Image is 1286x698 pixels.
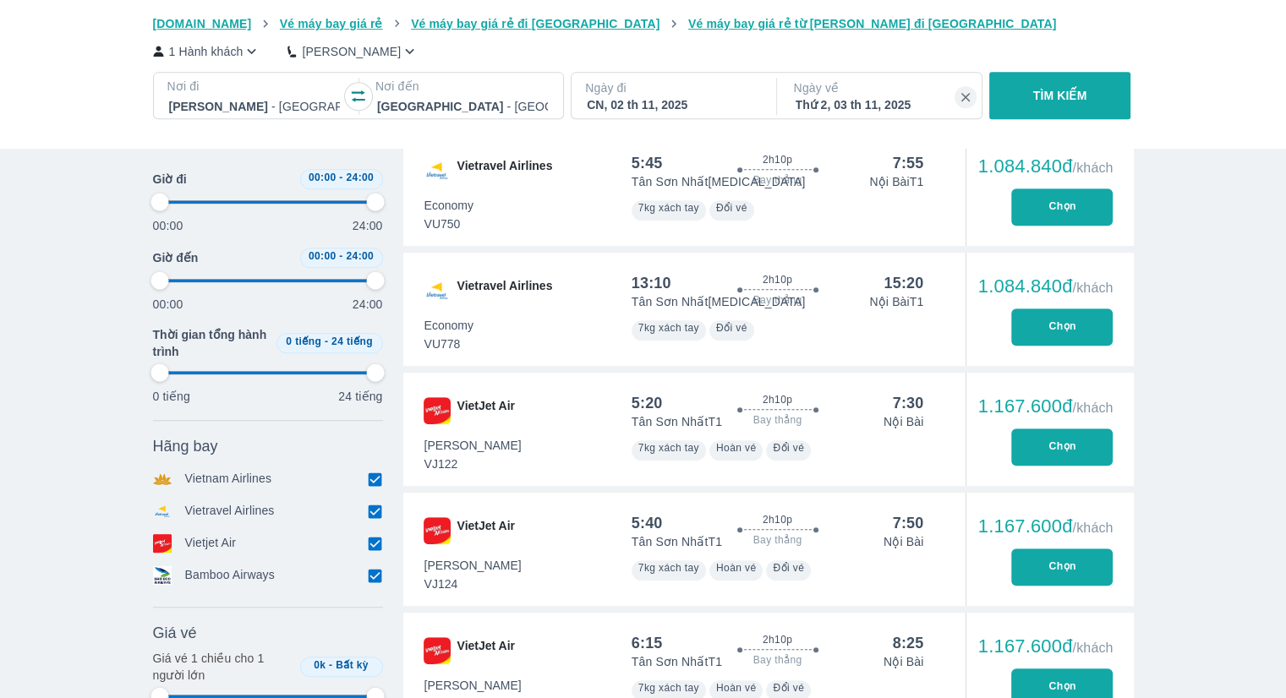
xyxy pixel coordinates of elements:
p: Nội Bài [884,653,923,670]
span: 24 tiếng [331,335,373,347]
span: 2h10p [763,633,792,646]
span: Economy [424,197,473,214]
img: VJ [424,517,451,544]
div: 5:45 [632,153,663,173]
p: [PERSON_NAME] [302,43,401,60]
div: 15:20 [884,273,923,293]
span: Vé máy bay giá rẻ [280,17,383,30]
span: VJ122 [424,455,522,472]
span: Đổi vé [773,682,804,694]
p: Tân Sơn Nhất T1 [632,413,722,430]
span: Bất kỳ [336,659,369,671]
span: 0 tiếng [286,335,321,347]
div: 1.084.840đ [978,276,1114,297]
nav: breadcrumb [153,15,1134,32]
span: /khách [1072,641,1113,655]
span: Vé máy bay giá rẻ từ [PERSON_NAME] đi [GEOGRAPHIC_DATA] [688,17,1057,30]
img: VJ [424,397,451,424]
p: Tân Sơn Nhất [MEDICAL_DATA] [632,293,806,310]
span: Economy [424,317,473,334]
span: Đổi vé [773,442,804,454]
button: [PERSON_NAME] [287,42,419,60]
div: Thứ 2, 03 th 11, 2025 [796,96,966,113]
button: Chọn [1011,188,1113,226]
div: 1.167.600đ [978,636,1114,657]
p: Giá vé 1 chiều cho 1 người lớn [153,650,293,684]
button: Chọn [1011,428,1113,466]
button: Chọn [1011,308,1113,346]
p: Nội Bài T1 [869,293,923,310]
span: 2h10p [763,273,792,286]
div: 6:15 [632,633,663,653]
div: 7:50 [893,513,924,533]
p: Nội Bài [884,413,923,430]
span: - [339,172,342,183]
span: - [325,335,328,347]
div: 5:40 [632,513,663,533]
img: VJ [424,637,451,664]
span: /khách [1072,521,1113,535]
span: Giờ đi [153,171,187,188]
p: 0 tiếng [153,388,190,405]
button: TÌM KIẾM [989,72,1130,119]
span: VU778 [424,335,473,352]
span: /khách [1072,281,1113,295]
img: VU [424,277,451,304]
p: Nơi đi [167,78,342,95]
p: 24 tiếng [338,388,382,405]
p: 1 Hành khách [169,43,244,60]
p: Nơi đến [375,78,550,95]
span: VietJet Air [457,637,515,664]
span: Giờ đến [153,249,199,266]
span: Đổi vé [716,322,747,334]
p: Bamboo Airways [185,566,275,585]
p: Tân Sơn Nhất T1 [632,653,722,670]
p: Nội Bài T1 [869,173,923,190]
span: [DOMAIN_NAME] [153,17,252,30]
p: Ngày đi [585,79,759,96]
span: Đổi vé [773,562,804,574]
span: 7kg xách tay [638,442,699,454]
p: Vietjet Air [185,534,237,553]
p: Vietnam Airlines [185,470,272,488]
span: 24:00 [346,172,374,183]
span: [PERSON_NAME] [424,677,522,694]
p: Tân Sơn Nhất T1 [632,533,722,550]
p: 24:00 [353,217,383,234]
p: Nội Bài [884,533,923,550]
span: 7kg xách tay [638,322,699,334]
span: Giá vé [153,623,197,643]
p: 00:00 [153,296,183,313]
span: 00:00 [309,250,337,262]
span: 7kg xách tay [638,562,699,574]
span: Vé máy bay giá rẻ đi [GEOGRAPHIC_DATA] [411,17,659,30]
div: 1.084.840đ [978,156,1114,177]
span: Hoàn vé [716,562,757,574]
span: 2h10p [763,393,792,406]
span: - [329,659,332,671]
span: Đổi vé [716,202,747,214]
p: Vietravel Airlines [185,502,275,521]
span: VietJet Air [457,397,515,424]
p: 24:00 [353,296,383,313]
span: Thời gian tổng hành trình [153,326,270,360]
span: Hãng bay [153,436,218,456]
span: VietJet Air [457,517,515,544]
span: /khách [1072,161,1113,175]
span: 24:00 [346,250,374,262]
span: 7kg xách tay [638,202,699,214]
span: 0k [314,659,326,671]
span: 7kg xách tay [638,682,699,694]
span: Hoàn vé [716,442,757,454]
span: 2h10p [763,153,792,166]
p: Tân Sơn Nhất [MEDICAL_DATA] [632,173,806,190]
span: Vietravel Airlines [457,157,553,184]
div: 1.167.600đ [978,516,1114,537]
div: 7:30 [893,393,924,413]
span: [PERSON_NAME] [424,437,522,454]
span: VU750 [424,215,473,232]
button: 1 Hành khách [153,42,261,60]
span: [PERSON_NAME] [424,557,522,574]
p: Ngày về [794,79,968,96]
div: CN, 02 th 11, 2025 [587,96,758,113]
